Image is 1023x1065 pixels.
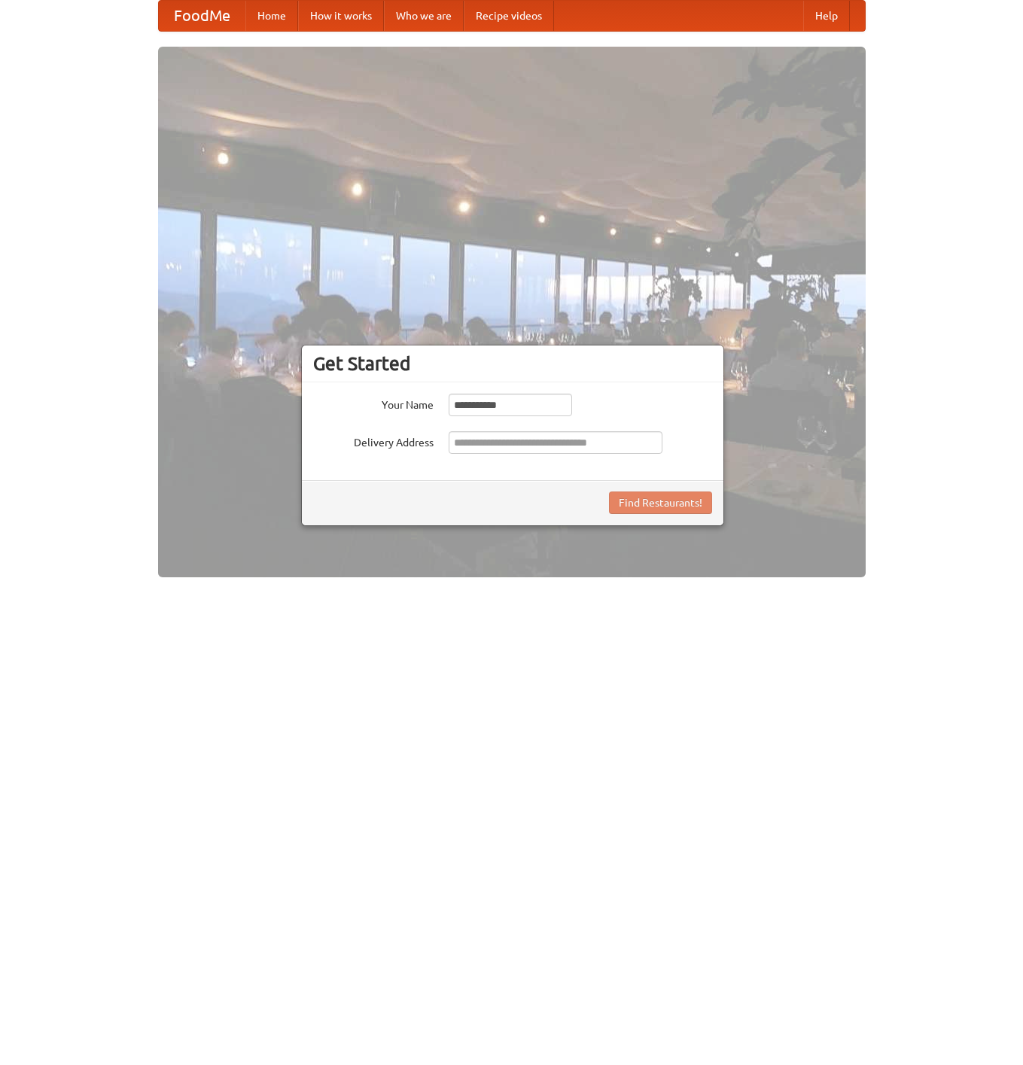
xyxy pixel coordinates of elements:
[313,352,712,375] h3: Get Started
[609,491,712,514] button: Find Restaurants!
[313,394,434,412] label: Your Name
[298,1,384,31] a: How it works
[159,1,245,31] a: FoodMe
[245,1,298,31] a: Home
[803,1,850,31] a: Help
[384,1,464,31] a: Who we are
[313,431,434,450] label: Delivery Address
[464,1,554,31] a: Recipe videos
